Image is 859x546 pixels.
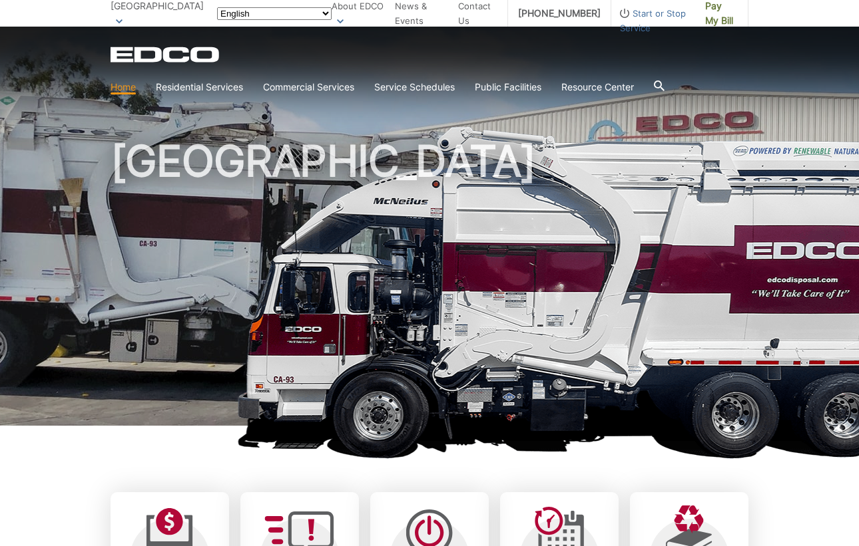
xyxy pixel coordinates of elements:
[111,80,136,94] a: Home
[111,140,748,432] h1: [GEOGRAPHIC_DATA]
[156,80,243,94] a: Residential Services
[475,80,541,94] a: Public Facilities
[111,47,221,63] a: EDCD logo. Return to the homepage.
[217,7,332,20] select: Select a language
[561,80,634,94] a: Resource Center
[374,80,455,94] a: Service Schedules
[263,80,354,94] a: Commercial Services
